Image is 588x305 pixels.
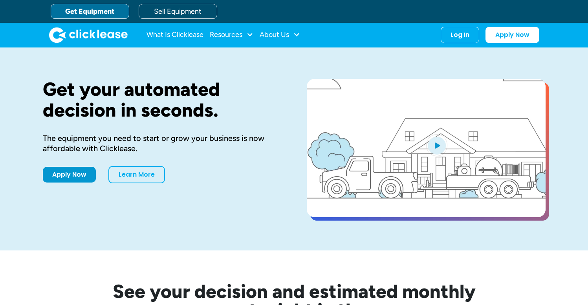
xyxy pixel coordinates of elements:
a: What Is Clicklease [147,27,203,43]
div: Resources [210,27,253,43]
a: Sell Equipment [139,4,217,19]
a: Apply Now [43,167,96,183]
div: About Us [260,27,300,43]
a: Apply Now [485,27,539,43]
h1: Get your automated decision in seconds. [43,79,282,121]
img: Clicklease logo [49,27,128,43]
div: The equipment you need to start or grow your business is now affordable with Clicklease. [43,133,282,153]
a: home [49,27,128,43]
a: open lightbox [307,79,546,217]
div: Log In [451,31,469,39]
img: Blue play button logo on a light blue circular background [426,134,447,156]
a: Get Equipment [51,4,129,19]
a: Learn More [108,166,165,183]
